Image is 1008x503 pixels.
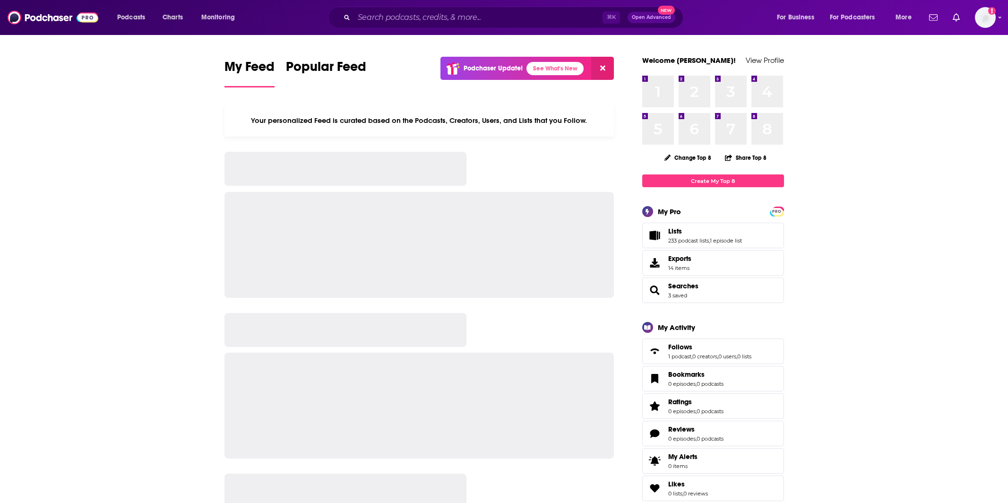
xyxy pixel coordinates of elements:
[156,10,189,25] a: Charts
[646,372,664,385] a: Bookmarks
[975,7,996,28] button: Show profile menu
[668,381,696,387] a: 0 episodes
[603,11,620,24] span: ⌘ K
[771,208,783,215] span: PRO
[777,11,814,24] span: For Business
[668,227,742,235] a: Lists
[628,12,675,23] button: Open AdvancedNew
[646,256,664,269] span: Exports
[668,265,691,271] span: 14 items
[224,59,275,87] a: My Feed
[668,452,698,461] span: My Alerts
[668,463,698,469] span: 0 items
[668,398,692,406] span: Ratings
[668,490,682,497] a: 0 lists
[668,480,685,488] span: Likes
[642,278,784,303] span: Searches
[737,353,751,360] a: 0 lists
[668,292,687,299] a: 3 saved
[668,408,696,415] a: 0 episodes
[642,421,784,446] span: Reviews
[668,282,698,290] a: Searches
[646,284,664,297] a: Searches
[771,208,783,215] a: PRO
[646,399,664,413] a: Ratings
[668,343,692,351] span: Follows
[668,237,709,244] a: 233 podcast lists
[668,370,724,379] a: Bookmarks
[646,427,664,440] a: Reviews
[224,104,614,137] div: Your personalized Feed is curated based on the Podcasts, Creators, Users, and Lists that you Follow.
[646,454,664,468] span: My Alerts
[642,223,784,248] span: Lists
[896,11,912,24] span: More
[683,490,708,497] a: 0 reviews
[354,10,603,25] input: Search podcasts, credits, & more...
[949,9,964,26] a: Show notifications dropdown
[697,435,724,442] a: 0 podcasts
[526,62,584,75] a: See What's New
[697,408,724,415] a: 0 podcasts
[642,338,784,364] span: Follows
[889,10,923,25] button: open menu
[659,152,717,164] button: Change Top 8
[668,254,691,263] span: Exports
[696,408,697,415] span: ,
[163,11,183,24] span: Charts
[658,207,681,216] div: My Pro
[286,59,366,80] span: Popular Feed
[464,64,523,72] p: Podchaser Update!
[697,381,724,387] a: 0 podcasts
[646,482,664,495] a: Likes
[642,448,784,474] a: My Alerts
[691,353,692,360] span: ,
[642,366,784,391] span: Bookmarks
[642,476,784,501] span: Likes
[746,56,784,65] a: View Profile
[646,229,664,242] a: Lists
[111,10,157,25] button: open menu
[668,398,724,406] a: Ratings
[975,7,996,28] span: Logged in as TeemsPR
[668,353,691,360] a: 1 podcast
[717,353,718,360] span: ,
[658,323,695,332] div: My Activity
[8,9,98,26] img: Podchaser - Follow, Share and Rate Podcasts
[117,11,145,24] span: Podcasts
[710,237,742,244] a: 1 episode list
[770,10,826,25] button: open menu
[668,227,682,235] span: Lists
[337,7,692,28] div: Search podcasts, credits, & more...
[658,6,675,15] span: New
[718,353,736,360] a: 0 users
[201,11,235,24] span: Monitoring
[724,148,767,167] button: Share Top 8
[668,370,705,379] span: Bookmarks
[975,7,996,28] img: User Profile
[830,11,875,24] span: For Podcasters
[692,353,717,360] a: 0 creators
[709,237,710,244] span: ,
[668,425,724,434] a: Reviews
[642,250,784,276] a: Exports
[668,343,751,351] a: Follows
[646,345,664,358] a: Follows
[286,59,366,87] a: Popular Feed
[696,381,697,387] span: ,
[632,15,671,20] span: Open Advanced
[668,435,696,442] a: 0 episodes
[736,353,737,360] span: ,
[925,9,941,26] a: Show notifications dropdown
[668,480,708,488] a: Likes
[696,435,697,442] span: ,
[824,10,889,25] button: open menu
[988,7,996,15] svg: Add a profile image
[642,393,784,419] span: Ratings
[195,10,247,25] button: open menu
[642,56,736,65] a: Welcome [PERSON_NAME]!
